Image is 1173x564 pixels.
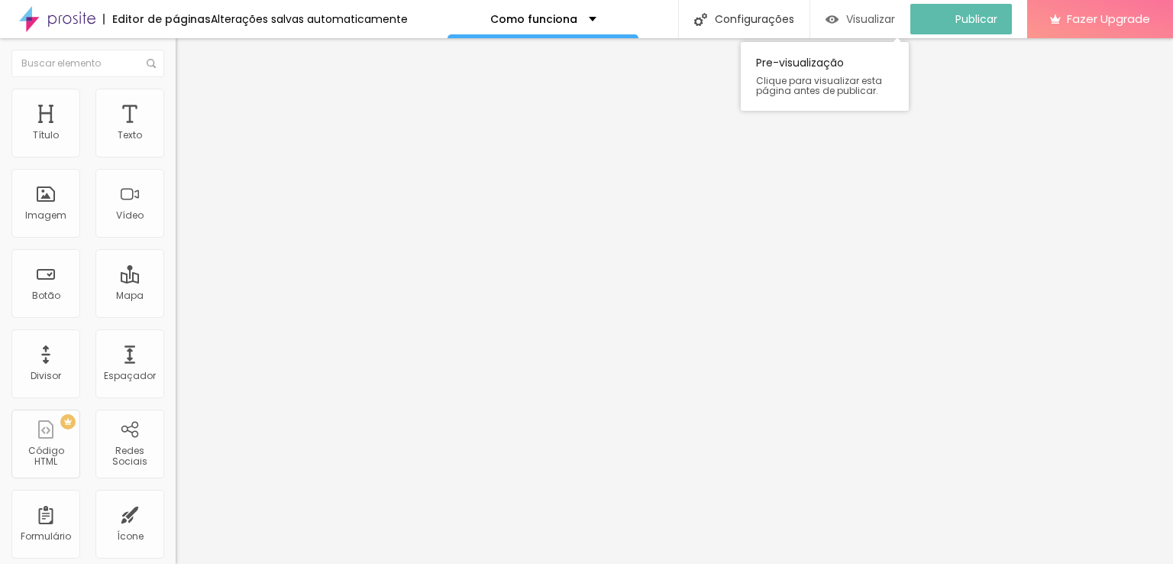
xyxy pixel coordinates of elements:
[32,290,60,301] div: Botão
[116,290,144,301] div: Mapa
[33,130,59,141] div: Título
[176,38,1173,564] iframe: Editor
[910,4,1012,34] button: Publicar
[826,13,839,26] img: view-1.svg
[490,14,577,24] p: Como funciona
[694,13,707,26] img: Icone
[756,76,893,96] span: Clique para visualizar esta página antes de publicar.
[15,446,76,468] div: Código HTML
[1067,12,1150,25] span: Fazer Upgrade
[99,446,160,468] div: Redes Sociais
[11,50,164,77] input: Buscar elemento
[117,531,144,542] div: Ícone
[31,371,61,381] div: Divisor
[21,531,71,542] div: Formulário
[116,210,144,221] div: Vídeo
[103,14,211,24] div: Editor de páginas
[741,42,909,111] div: Pre-visualização
[955,13,997,25] span: Publicar
[118,130,142,141] div: Texto
[846,13,895,25] span: Visualizar
[104,371,156,381] div: Espaçador
[147,59,156,68] img: Icone
[810,4,910,34] button: Visualizar
[25,210,66,221] div: Imagem
[211,14,408,24] div: Alterações salvas automaticamente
